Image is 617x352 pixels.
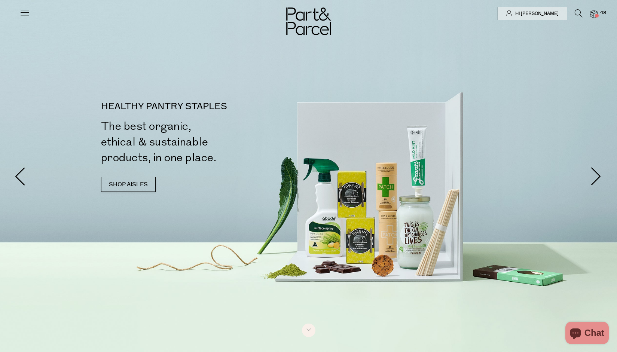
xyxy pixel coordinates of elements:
h2: The best organic, ethical & sustainable products, in one place. [101,119,312,166]
img: Part&Parcel [286,7,331,35]
span: 48 [598,10,608,16]
span: Hi [PERSON_NAME] [513,10,559,17]
inbox-online-store-chat: Shopify online store chat [563,322,611,346]
a: Hi [PERSON_NAME] [498,7,567,20]
a: SHOP AISLES [101,177,156,192]
p: HEALTHY PANTRY STAPLES [101,102,312,111]
a: 48 [590,10,598,18]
